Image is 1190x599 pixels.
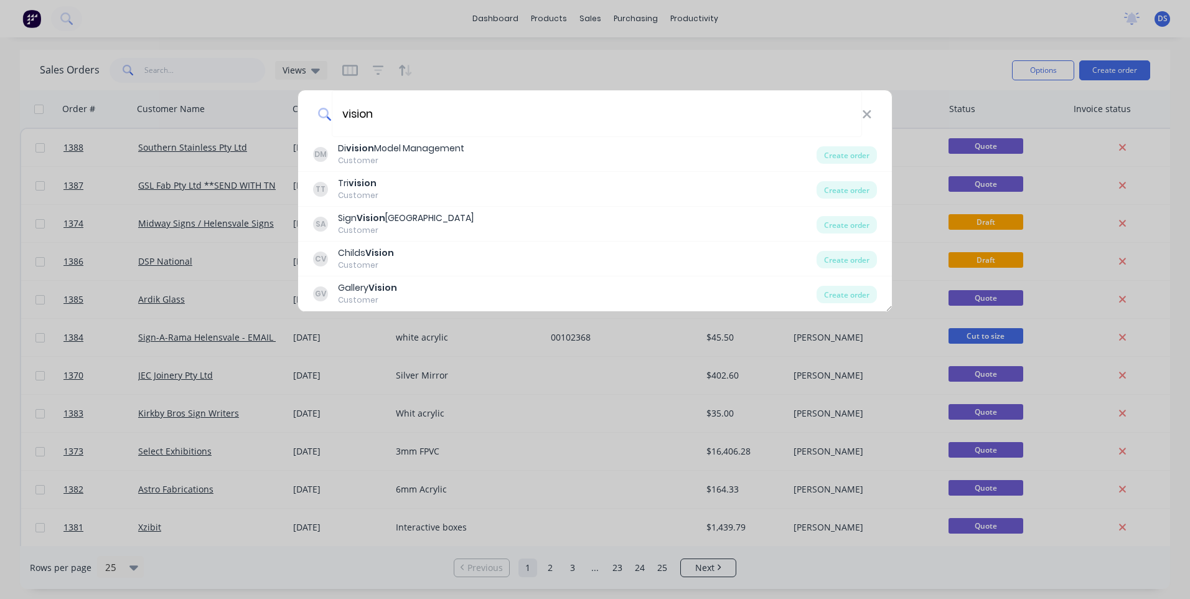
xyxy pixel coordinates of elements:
[817,216,877,233] div: Create order
[313,286,328,301] div: GV
[365,247,394,259] b: Vision
[817,146,877,164] div: Create order
[338,295,397,306] div: Customer
[338,177,378,190] div: Tri
[357,212,385,224] b: Vision
[338,247,394,260] div: Childs
[346,142,374,154] b: vision
[338,212,474,225] div: Sign [GEOGRAPHIC_DATA]
[313,217,328,232] div: SA
[338,281,397,295] div: Gallery
[349,177,377,189] b: vision
[368,281,397,294] b: Vision
[338,142,464,155] div: Di Model Management
[338,155,464,166] div: Customer
[338,225,474,236] div: Customer
[817,181,877,199] div: Create order
[338,190,378,201] div: Customer
[817,286,877,303] div: Create order
[338,260,394,271] div: Customer
[817,251,877,268] div: Create order
[313,182,328,197] div: TT
[332,90,862,137] input: Enter a customer name to create a new order...
[313,252,328,266] div: CV
[313,147,328,162] div: DM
